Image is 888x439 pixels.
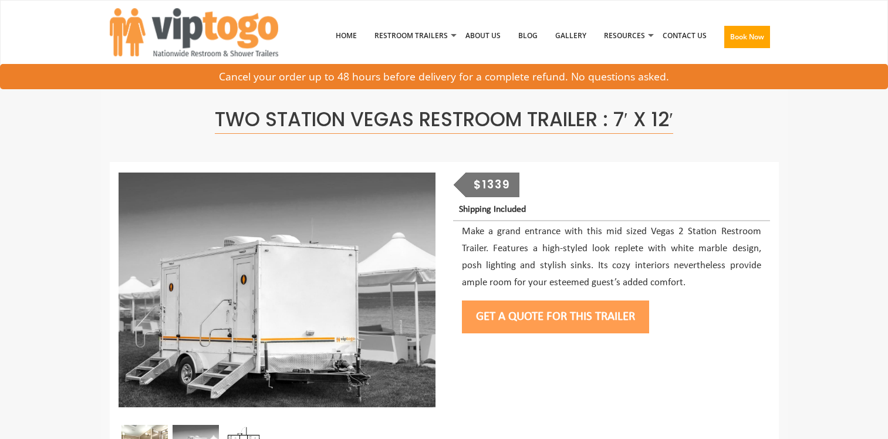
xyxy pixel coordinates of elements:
[459,202,769,218] p: Shipping Included
[465,173,519,197] div: $1339
[595,5,654,66] a: Resources
[366,5,457,66] a: Restroom Trailers
[457,5,509,66] a: About Us
[110,8,278,56] img: VIPTOGO
[462,300,649,333] button: Get a Quote for this Trailer
[715,5,779,73] a: Book Now
[327,5,366,66] a: Home
[654,5,715,66] a: Contact Us
[119,173,435,407] img: Side view of two station restroom trailer with separate doors for males and females
[509,5,546,66] a: Blog
[462,224,761,292] p: Make a grand entrance with this mid sized Vegas 2 Station Restroom Trailer. Features a high-style...
[546,5,595,66] a: Gallery
[462,310,649,323] a: Get a Quote for this Trailer
[724,26,770,48] button: Book Now
[215,106,673,134] span: Two Station Vegas Restroom Trailer : 7′ x 12′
